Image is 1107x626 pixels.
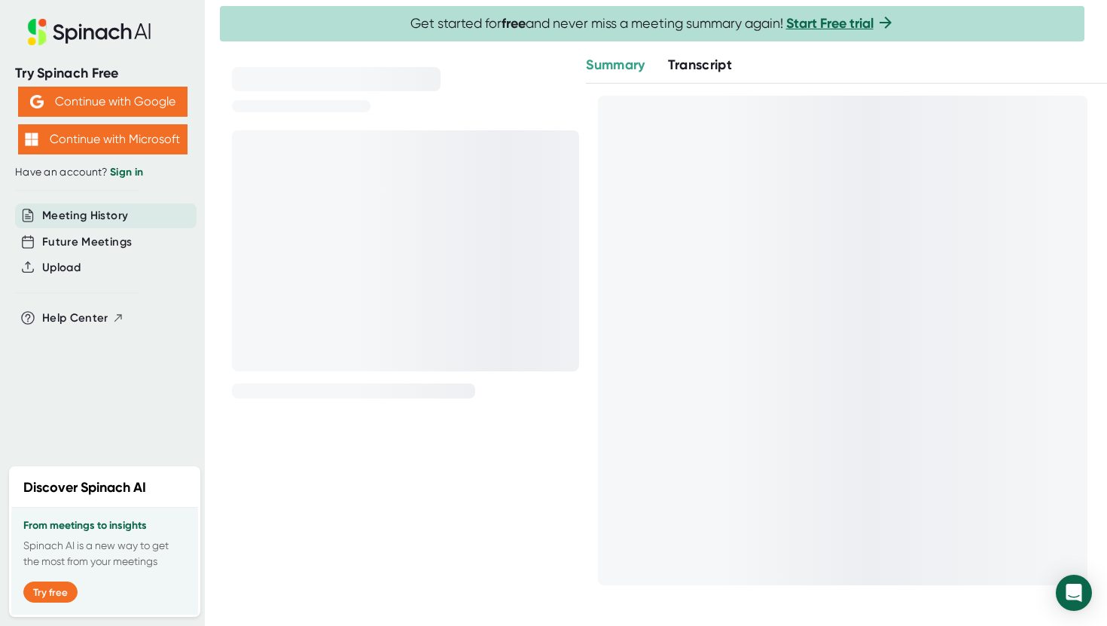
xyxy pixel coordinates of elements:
span: Get started for and never miss a meeting summary again! [410,15,895,32]
button: Upload [42,259,81,276]
span: Summary [586,56,645,73]
button: Transcript [668,55,733,75]
div: Open Intercom Messenger [1056,575,1092,611]
p: Spinach AI is a new way to get the most from your meetings [23,538,186,570]
b: free [502,15,526,32]
img: Aehbyd4JwY73AAAAAElFTkSuQmCC [30,95,44,108]
span: Help Center [42,310,108,327]
div: Try Spinach Free [15,65,190,82]
span: Transcript [668,56,733,73]
button: Try free [23,582,78,603]
div: Have an account? [15,166,190,179]
button: Summary [586,55,645,75]
button: Future Meetings [42,234,132,251]
h2: Discover Spinach AI [23,478,146,498]
h3: From meetings to insights [23,520,186,532]
button: Continue with Google [18,87,188,117]
a: Sign in [110,166,143,179]
button: Help Center [42,310,124,327]
button: Meeting History [42,207,128,224]
a: Start Free trial [786,15,874,32]
button: Continue with Microsoft [18,124,188,154]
